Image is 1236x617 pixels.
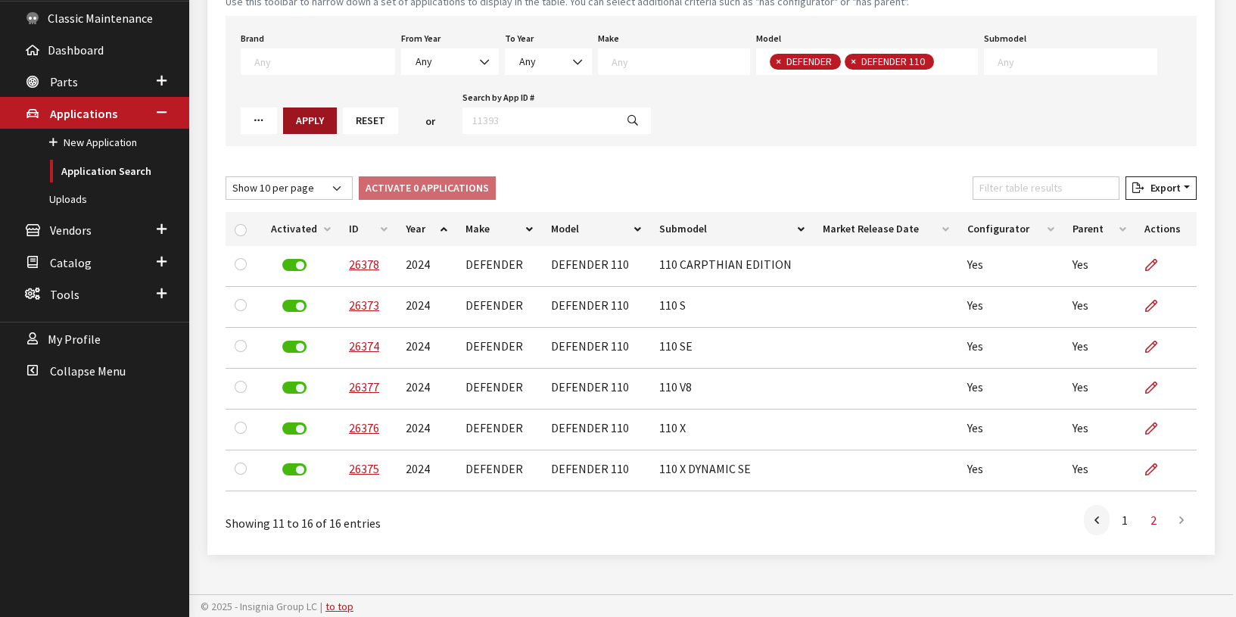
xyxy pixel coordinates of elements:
[1144,410,1170,447] a: Edit Application
[1063,450,1135,491] td: Yes
[397,369,457,410] td: 2024
[542,212,650,246] th: Model: activate to sort column ascending
[542,369,650,410] td: DEFENDER 110
[958,246,1063,287] td: Yes
[254,55,394,68] textarea: Search
[973,176,1119,200] input: Filter table results
[462,91,534,104] label: Search by App ID #
[401,32,441,45] label: From Year
[814,212,958,246] th: Market Release Date: activate to sort column ascending
[1135,212,1197,246] th: Actions
[770,54,785,70] button: Remove item
[325,600,353,613] a: to top
[456,246,541,287] td: DEFENDER
[756,32,781,45] label: Model
[505,32,534,45] label: To Year
[542,450,650,491] td: DEFENDER 110
[1063,246,1135,287] td: Yes
[50,255,92,270] span: Catalog
[50,287,79,302] span: Tools
[542,410,650,450] td: DEFENDER 110
[650,328,814,369] td: 110 SE
[770,54,841,70] li: DEFENDER
[1063,212,1135,246] th: Parent: activate to sort column ascending
[349,461,379,476] a: 26375
[397,450,457,491] td: 2024
[958,212,1063,246] th: Configurator: activate to sort column ascending
[343,108,398,134] button: Reset
[776,55,781,68] span: ×
[456,287,541,328] td: DEFENDER
[650,450,814,491] td: 110 X DYNAMIC SE
[542,328,650,369] td: DEFENDER 110
[958,450,1063,491] td: Yes
[1140,505,1167,535] a: 2
[282,259,307,271] label: Deactivate Application
[282,422,307,435] label: Deactivate Application
[958,328,1063,369] td: Yes
[397,287,457,328] td: 2024
[958,410,1063,450] td: Yes
[401,48,499,75] span: Any
[958,287,1063,328] td: Yes
[48,11,153,26] span: Classic Maintenance
[340,212,397,246] th: ID: activate to sort column ascending
[282,382,307,394] label: Deactivate Application
[958,369,1063,410] td: Yes
[650,246,814,287] td: 110 CARPTHIAN EDITION
[1063,369,1135,410] td: Yes
[515,54,582,70] span: Any
[50,106,117,121] span: Applications
[349,338,379,354] a: 26374
[283,108,337,134] button: Apply
[201,600,317,613] span: © 2025 - Insignia Group LC
[650,212,814,246] th: Submodel: activate to sort column ascending
[1125,176,1197,200] button: Export
[998,55,1157,68] textarea: Search
[282,463,307,475] label: Deactivate Application
[282,300,307,312] label: Deactivate Application
[1144,328,1170,366] a: Edit Application
[456,369,541,410] td: DEFENDER
[860,55,929,68] span: DEFENDER 110
[1063,410,1135,450] td: Yes
[416,55,432,68] span: Any
[1144,287,1170,325] a: Edit Application
[845,54,934,70] li: DEFENDER 110
[456,410,541,450] td: DEFENDER
[542,246,650,287] td: DEFENDER 110
[456,212,541,246] th: Make: activate to sort column ascending
[282,341,307,353] label: Deactivate Application
[542,287,650,328] td: DEFENDER 110
[349,257,379,272] a: 26378
[785,55,836,68] span: DEFENDER
[1111,505,1138,535] a: 1
[411,54,489,70] span: Any
[50,363,126,379] span: Collapse Menu
[456,450,541,491] td: DEFENDER
[397,212,457,246] th: Year: activate to sort column ascending
[650,410,814,450] td: 110 X
[397,410,457,450] td: 2024
[1144,369,1170,407] a: Edit Application
[349,379,379,394] a: 26377
[456,328,541,369] td: DEFENDER
[397,246,457,287] td: 2024
[48,332,101,347] span: My Profile
[1144,181,1181,195] span: Export
[241,32,264,45] label: Brand
[50,223,92,238] span: Vendors
[262,212,340,246] th: Activated: activate to sort column ascending
[320,600,322,613] span: |
[397,328,457,369] td: 2024
[50,74,78,89] span: Parts
[519,55,536,68] span: Any
[505,48,592,75] span: Any
[851,55,856,68] span: ×
[1063,287,1135,328] td: Yes
[938,56,946,70] textarea: Search
[1144,246,1170,284] a: Edit Application
[425,114,435,129] span: or
[984,32,1026,45] label: Submodel
[349,420,379,435] a: 26376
